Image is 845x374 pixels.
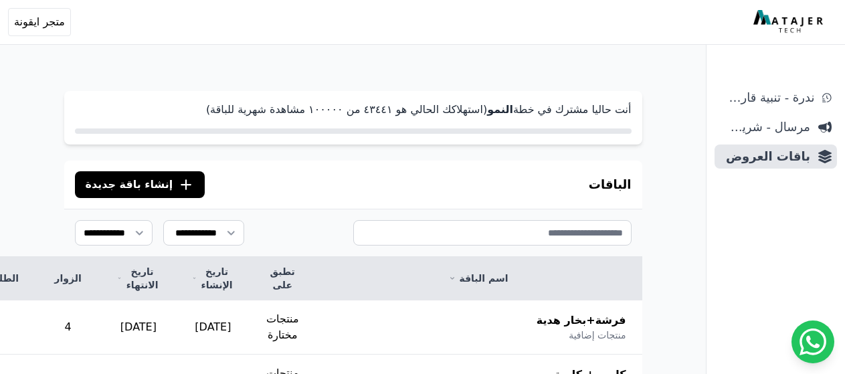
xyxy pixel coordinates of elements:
img: MatajerTech Logo [753,10,826,34]
a: اسم الباقة [331,272,626,285]
th: الزوار [35,257,101,300]
button: متجر ايقونة [8,8,71,36]
span: منتجات إضافية [569,329,626,342]
td: [DATE] [101,300,176,355]
span: متجر ايقونة [14,14,65,30]
th: تطبق على [250,257,315,300]
h3: الباقات [589,175,632,194]
td: منتجات مختارة [250,300,315,355]
button: إنشاء باقة جديدة [75,171,205,198]
span: فرشة+بخار هدية [537,312,626,329]
span: إنشاء باقة جديدة [86,177,173,193]
span: باقات العروض [720,147,810,166]
strong: النمو [487,103,513,116]
td: [DATE] [176,300,250,355]
span: مرسال - شريط دعاية [720,118,810,136]
a: تاريخ الإنشاء [192,265,234,292]
span: ندرة - تنبية قارب علي النفاذ [720,88,814,107]
a: تاريخ الانتهاء [117,265,160,292]
p: أنت حاليا مشترك في خطة (استهلاكك الحالي هو ٤۳٤٤١ من ١۰۰۰۰۰ مشاهدة شهرية للباقة) [75,102,632,118]
td: 4 [35,300,101,355]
